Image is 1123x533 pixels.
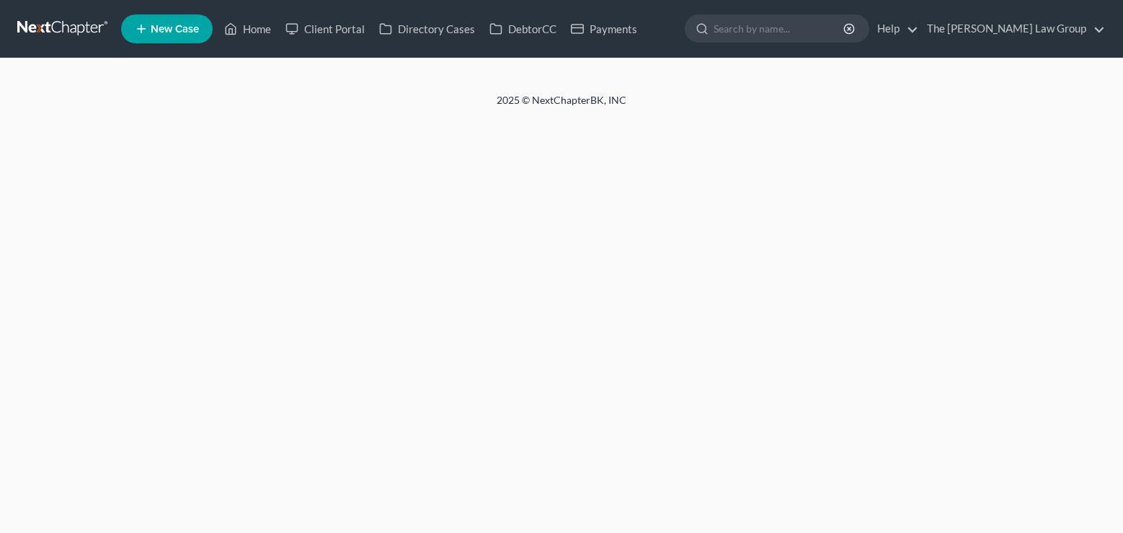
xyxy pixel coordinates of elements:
a: Help [870,16,918,42]
a: DebtorCC [482,16,564,42]
a: Client Portal [278,16,372,42]
div: 2025 © NextChapterBK, INC [151,93,972,119]
a: Directory Cases [372,16,482,42]
span: New Case [151,24,199,35]
a: Payments [564,16,644,42]
a: The [PERSON_NAME] Law Group [920,16,1105,42]
input: Search by name... [714,15,845,42]
a: Home [217,16,278,42]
